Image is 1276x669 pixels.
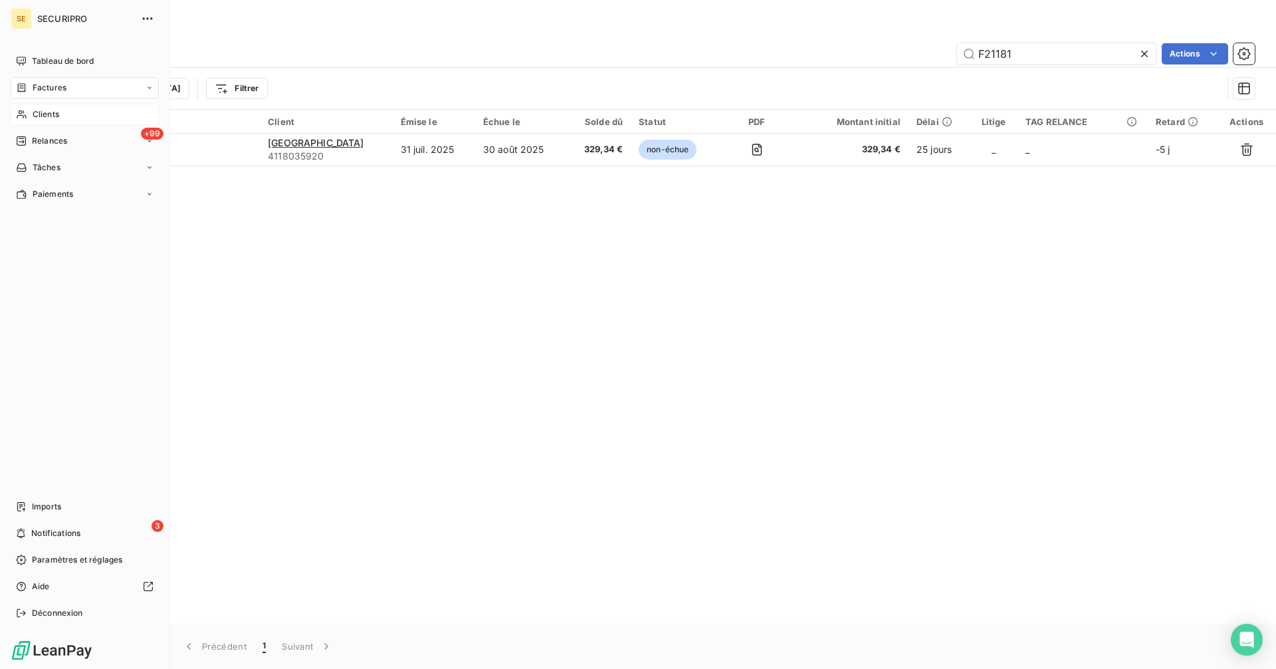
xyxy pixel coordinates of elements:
[803,116,901,127] div: Montant initial
[1231,624,1263,656] div: Open Intercom Messenger
[206,78,267,99] button: Filtrer
[475,134,566,166] td: 30 août 2025
[1162,43,1228,65] button: Actions
[639,140,696,160] span: non-échue
[32,135,67,147] span: Relances
[11,8,32,29] div: SE
[174,632,255,660] button: Précédent
[992,144,996,155] span: _
[37,13,133,24] span: SECURIPRO
[31,527,80,539] span: Notifications
[1156,144,1170,155] span: -5 j
[32,501,61,513] span: Imports
[639,116,710,127] div: Statut
[726,116,787,127] div: PDF
[401,116,467,127] div: Émise le
[957,43,1156,65] input: Rechercher
[32,581,50,593] span: Aide
[32,55,94,67] span: Tableau de bord
[1156,116,1209,127] div: Retard
[263,640,266,653] span: 1
[1225,116,1268,127] div: Actions
[33,188,73,200] span: Paiements
[141,128,163,140] span: +99
[393,134,475,166] td: 31 juil. 2025
[268,137,364,148] span: [GEOGRAPHIC_DATA]
[916,116,962,127] div: Délai
[268,116,384,127] div: Client
[268,150,384,163] span: 4118035920
[11,77,159,98] a: Factures
[274,632,341,660] button: Suivant
[1025,116,1140,127] div: TAG RELANCE
[803,143,901,156] span: 329,34 €
[33,162,60,174] span: Tâches
[32,554,122,566] span: Paramètres et réglages
[574,143,623,156] span: 329,34 €
[11,184,159,205] a: Paiements
[11,640,93,661] img: Logo LeanPay
[908,134,970,166] td: 25 jours
[33,82,66,94] span: Factures
[1025,144,1029,155] span: _
[152,520,163,532] span: 3
[11,104,159,125] a: Clients
[978,116,1010,127] div: Litige
[11,130,159,152] a: +99Relances
[11,549,159,571] a: Paramètres et réglages
[574,116,623,127] div: Solde dû
[32,607,83,619] span: Déconnexion
[11,157,159,178] a: Tâches
[11,496,159,517] a: Imports
[11,576,159,597] a: Aide
[11,51,159,72] a: Tableau de bord
[483,116,558,127] div: Échue le
[33,108,59,120] span: Clients
[255,632,274,660] button: 1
